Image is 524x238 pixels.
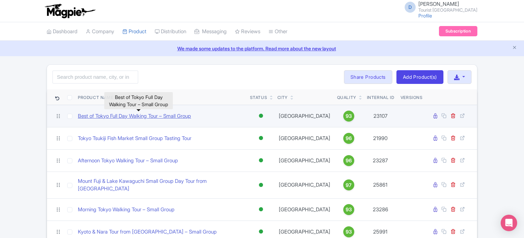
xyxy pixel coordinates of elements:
td: [GEOGRAPHIC_DATA] [275,149,334,172]
td: [GEOGRAPHIC_DATA] [275,198,334,221]
span: 97 [346,181,352,189]
a: Afternoon Tokyo Walking Tour – Small Group [78,157,178,165]
a: Add Product(s) [396,70,443,84]
img: logo-ab69f6fb50320c5b225c76a69d11143b.png [43,3,96,18]
a: Product [122,22,146,41]
a: Subscription [439,26,477,36]
div: Product Name [78,95,113,101]
a: Mount Fuji & Lake Kawaguchi Small Group Day Tour from [GEOGRAPHIC_DATA] [78,177,245,193]
td: 23286 [363,198,398,221]
a: Share Products [344,70,392,84]
div: Active [258,204,264,214]
td: 21990 [363,127,398,149]
a: 96 [337,155,360,166]
span: 96 [346,135,352,142]
td: [GEOGRAPHIC_DATA] [275,127,334,149]
a: We made some updates to the platform. Read more about the new layout [4,45,520,52]
div: City [277,95,288,101]
a: 93 [337,111,360,122]
div: Active [258,180,264,190]
td: 23287 [363,149,398,172]
span: 93 [346,228,352,236]
a: 97 [337,179,360,190]
span: 93 [346,206,352,213]
td: [GEOGRAPHIC_DATA] [275,105,334,127]
div: Active [258,155,264,165]
a: Morning Tokyo Walking Tour – Small Group [78,206,175,214]
div: Active [258,227,264,237]
small: Tourist [GEOGRAPHIC_DATA] [418,8,477,12]
div: Active [258,111,264,121]
input: Search product name, city, or interal id [52,71,138,84]
a: Profile [418,13,432,18]
td: 25861 [363,172,398,198]
a: Best of Tokyo Full Day Walking Tour – Small Group [78,112,191,120]
a: Other [269,22,287,41]
a: Tokyo Tsukiji Fish Market Small Group Tasting Tour [78,135,191,142]
span: 96 [346,157,352,164]
a: Dashboard [47,22,78,41]
div: Status [250,95,267,101]
div: Active [258,133,264,143]
div: Open Intercom Messenger [501,215,517,231]
a: Company [86,22,114,41]
a: Reviews [235,22,260,41]
th: Internal ID [363,89,398,105]
th: Versions [398,89,426,105]
button: Close announcement [512,44,517,52]
span: 93 [346,112,352,120]
span: D [405,2,416,13]
div: Quality [337,95,356,101]
a: Kyoto & Nara Tour from [GEOGRAPHIC_DATA] – Small Group [78,228,217,236]
a: Distribution [155,22,186,41]
span: [PERSON_NAME] [418,1,459,7]
div: Best of Tokyo Full Day Walking Tour – Small Group [104,92,173,109]
a: 96 [337,133,360,144]
a: D [PERSON_NAME] Tourist [GEOGRAPHIC_DATA] [401,1,477,12]
a: 93 [337,226,360,237]
td: 23107 [363,105,398,127]
td: [GEOGRAPHIC_DATA] [275,172,334,198]
a: 93 [337,204,360,215]
a: Messaging [194,22,227,41]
